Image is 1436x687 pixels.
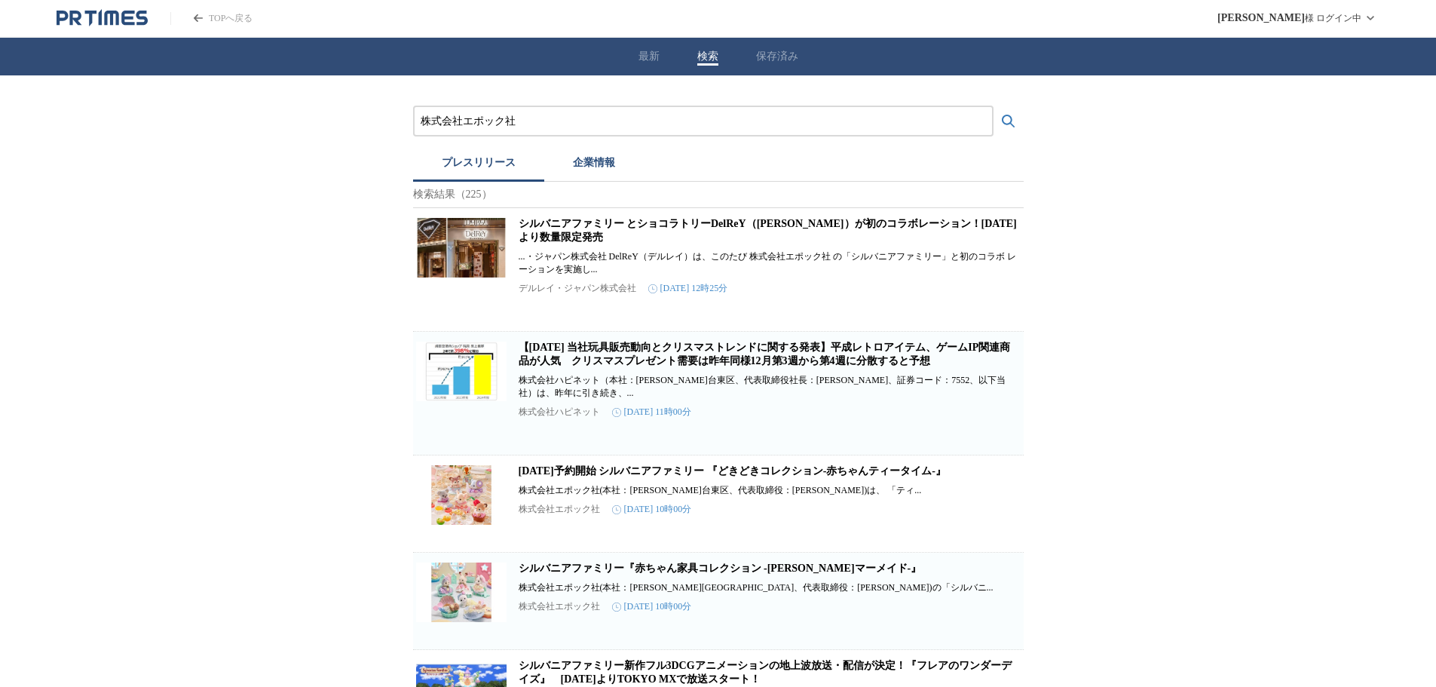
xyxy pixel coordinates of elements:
time: [DATE] 10時00分 [612,503,692,516]
a: 【[DATE] 当社玩具販売動向とクリスマストレンドに関する発表】平成レトロアイテム、ゲームIP関連商品が人気 クリスマスプレゼント需要は昨年同様12月第3週から第4週に分散すると予想 [519,342,1011,367]
input: プレスリリースおよび企業を検索する [421,113,986,130]
a: シルバニアファミリー『赤ちゃん家具コレクション -[PERSON_NAME]マーメイド-』 [519,563,922,574]
a: シルバニアファミリー新作フル3DCGアニメーションの地上波放送・配信が決定！『フレアのワンダーデイズ』 [DATE]よりTOKYO MXで放送スタート！ [519,660,1012,685]
p: 検索結果（225） [413,182,1024,208]
p: 株式会社エポック社 [519,600,600,613]
img: シルバニアファミリー『赤ちゃん家具コレクション -ゆめいろマーメイド-』 [416,562,507,622]
button: 保存済み [756,50,798,63]
time: [DATE] 12時25分 [648,282,728,295]
img: 【2025年 当社玩具販売動向とクリスマストレンドに関する発表】平成レトロアイテム、ゲームIP関連商品が人気 クリスマスプレゼント需要は昨年同様12月第3週から第4週に分散すると予想 [416,341,507,401]
button: 検索する [994,106,1024,136]
img: シルバニアファミリー とショコラトリーDelReY（デルレイ）が初のコラボレーション！11月1日(土)より数量限定発売 [416,217,507,278]
p: 株式会社エポック社(本社：[PERSON_NAME][GEOGRAPHIC_DATA]、代表取締役：[PERSON_NAME])の「シルバニ... [519,581,1021,594]
span: [PERSON_NAME] [1217,12,1305,24]
a: [DATE]予約開始 シルバニアファミリー 『どきどきコレクション-赤ちゃんティータイム-』 [519,465,947,477]
time: [DATE] 10時00分 [612,600,692,613]
img: 10月9日(木)予約開始 シルバニアファミリー 『どきどきコレクション-赤ちゃんティータイム-』 [416,465,507,525]
p: デルレイ・ジャパン株式会社 [519,282,636,295]
button: 企業情報 [544,149,644,182]
p: 株式会社エポック社(本社：[PERSON_NAME]台東区、代表取締役：[PERSON_NAME])は、 「ティ... [519,484,1021,497]
p: 株式会社ハピネット（本社：[PERSON_NAME]台東区、代表取締役社長：[PERSON_NAME]、証券コード：7552、以下当社）は、昨年に引き続き、... [519,374,1021,400]
button: プレスリリース [413,149,544,182]
a: PR TIMESのトップページはこちら [57,9,148,27]
a: シルバニアファミリー とショコラトリーDelReY（[PERSON_NAME]）が初のコラボレーション！[DATE]より数量限定発売 [519,218,1017,243]
p: 株式会社エポック社 [519,503,600,516]
time: [DATE] 11時00分 [612,406,691,419]
button: 最新 [638,50,660,63]
p: 株式会社ハピネット [519,406,600,419]
a: PR TIMESのトップページはこちら [170,12,253,25]
p: ...・ジャパン株式会社 DelReY（デルレイ）は、このたび 株式会社エポック社 の「シルバニアファミリー」と初のコラボ レーションを実施し... [519,250,1021,276]
button: 検索 [697,50,718,63]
